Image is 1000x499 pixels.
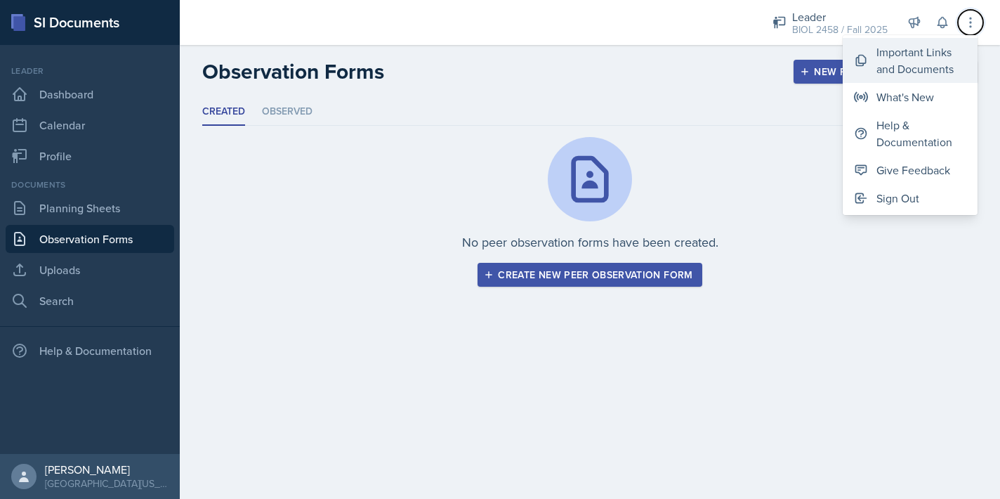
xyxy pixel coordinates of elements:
div: Important Links and Documents [876,44,966,77]
div: Help & Documentation [6,337,174,365]
div: New Peer Observation Form [803,66,968,77]
li: Created [202,98,245,126]
button: Sign Out [843,184,978,212]
div: Give Feedback [876,162,950,179]
button: New Peer Observation Form [794,60,978,84]
div: Documents [6,179,174,191]
div: Leader [792,8,888,25]
div: [GEOGRAPHIC_DATA][US_STATE] [45,477,169,491]
a: Profile [6,142,174,170]
a: Dashboard [6,80,174,108]
div: BIOL 2458 / Fall 2025 [792,22,888,37]
button: Help & Documentation [843,111,978,156]
a: Uploads [6,256,174,284]
div: [PERSON_NAME] [45,462,169,477]
a: Planning Sheets [6,194,174,222]
h2: Observation Forms [202,59,384,84]
button: Create new peer observation form [478,263,702,287]
div: Help & Documentation [876,117,966,150]
button: What's New [843,83,978,111]
a: Search [6,287,174,315]
button: Give Feedback [843,156,978,184]
a: Calendar [6,111,174,139]
div: What's New [876,89,934,105]
div: Leader [6,65,174,77]
div: Create new peer observation form [487,269,692,280]
button: Important Links and Documents [843,38,978,83]
div: Sign Out [876,190,919,207]
a: Observation Forms [6,225,174,253]
p: No peer observation forms have been created. [462,233,718,252]
li: Observed [262,98,312,126]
